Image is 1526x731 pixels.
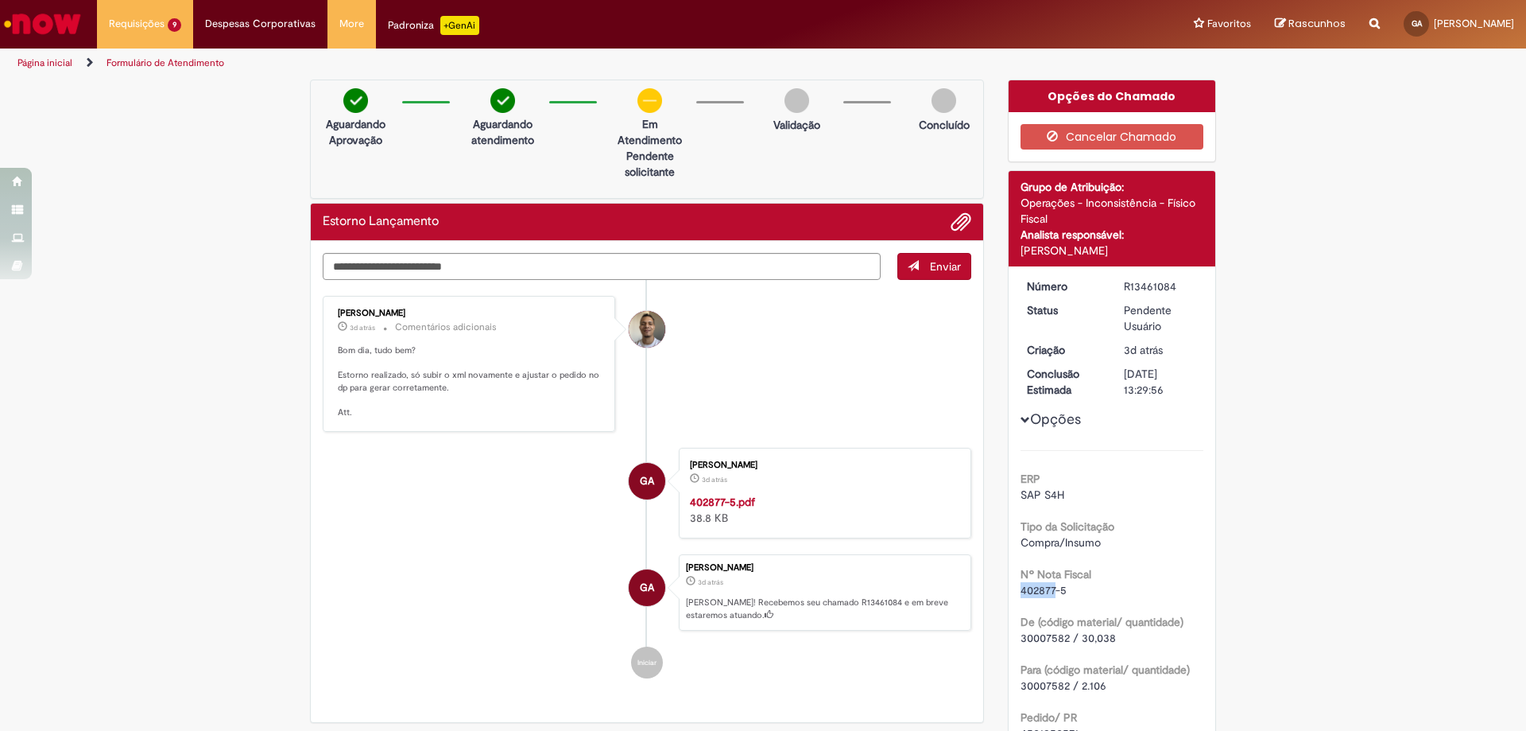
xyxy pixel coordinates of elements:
div: R13461084 [1124,278,1198,294]
a: Formulário de Atendimento [107,56,224,69]
span: 3d atrás [350,323,375,332]
span: 402877-5 [1021,583,1067,597]
img: img-circle-grey.png [931,88,956,113]
div: [DATE] 13:29:56 [1124,366,1198,398]
span: 9 [168,18,181,32]
img: check-circle-green.png [490,88,515,113]
span: [PERSON_NAME] [1434,17,1514,30]
h2: Estorno Lançamento Histórico de tíquete [323,215,439,229]
span: Despesas Corporativas [205,16,316,32]
time: 29/08/2025 09:29:52 [698,577,723,587]
span: SAP S4H [1021,488,1064,502]
textarea: Digite sua mensagem aqui... [323,253,881,280]
div: [PERSON_NAME] [686,563,962,573]
li: GIULIA GABRIELI SILVA ALEIXO [323,554,971,631]
p: [PERSON_NAME]! Recebemos seu chamado R13461084 e em breve estaremos atuando. [686,597,962,621]
div: [PERSON_NAME] [690,461,955,470]
ul: Trilhas de página [12,49,1005,78]
button: Cancelar Chamado [1021,124,1204,150]
div: Joziano De Jesus Oliveira [629,311,665,348]
span: 30007582 / 2.106 [1021,679,1106,693]
p: Concluído [919,117,970,133]
span: Compra/Insumo [1021,535,1101,550]
img: check-circle-green.png [343,88,368,113]
div: 29/08/2025 09:29:52 [1124,342,1198,358]
span: 3d atrás [702,475,727,484]
p: Aguardando Aprovação [317,116,394,148]
img: circle-minus.png [637,88,662,113]
div: GIULIA GABRIELI SILVA ALEIXO [629,463,665,500]
div: GIULIA GABRIELI SILVA ALEIXO [629,570,665,606]
b: Para (código material/ quantidade) [1021,663,1190,677]
time: 29/08/2025 09:29:52 [1124,343,1163,357]
span: 3d atrás [698,577,723,587]
div: Pendente Usuário [1124,302,1198,334]
span: 30007582 / 30,038 [1021,631,1116,645]
div: [PERSON_NAME] [1021,243,1204,259]
dt: Conclusão Estimada [1015,366,1113,398]
img: img-circle-grey.png [784,88,809,113]
div: Padroniza [388,16,479,35]
ul: Histórico de tíquete [323,280,971,694]
button: Enviar [897,253,971,280]
dt: Criação [1015,342,1113,358]
span: Favoritos [1207,16,1251,32]
b: Pedido/ PR [1021,710,1077,725]
div: Grupo de Atribuição: [1021,179,1204,195]
dt: Status [1015,302,1113,318]
dt: Número [1015,278,1113,294]
p: Validação [773,117,820,133]
a: 402877-5.pdf [690,495,755,509]
small: Comentários adicionais [395,321,497,334]
b: De (código material/ quantidade) [1021,615,1183,629]
span: Enviar [930,259,961,274]
div: [PERSON_NAME] [338,309,602,318]
p: Em Atendimento [611,116,688,148]
span: 3d atrás [1124,343,1163,357]
time: 29/08/2025 09:29:47 [702,475,727,484]
a: Rascunhos [1275,17,1346,32]
img: ServiceNow [2,8,83,40]
div: Opções do Chamado [1009,80,1216,112]
span: GA [1412,18,1422,29]
a: Página inicial [17,56,72,69]
time: 29/08/2025 16:20:08 [350,323,375,332]
b: Tipo da Solicitação [1021,519,1114,534]
span: More [339,16,364,32]
p: +GenAi [440,16,479,35]
b: Nº Nota Fiscal [1021,567,1091,581]
p: Aguardando atendimento [464,116,541,148]
span: GA [640,462,654,500]
b: ERP [1021,472,1040,486]
div: Operações - Inconsistência - Físico Fiscal [1021,195,1204,227]
div: Analista responsável: [1021,227,1204,243]
p: Bom dia, tudo bem? Estorno realizado, só subir o xml novamente e ajustar o pedido no dp para gera... [338,344,602,419]
div: 38.8 KB [690,494,955,526]
p: Pendente solicitante [611,148,688,180]
span: Requisições [109,16,165,32]
button: Adicionar anexos [951,212,971,232]
span: Rascunhos [1288,16,1346,31]
span: GA [640,569,654,607]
